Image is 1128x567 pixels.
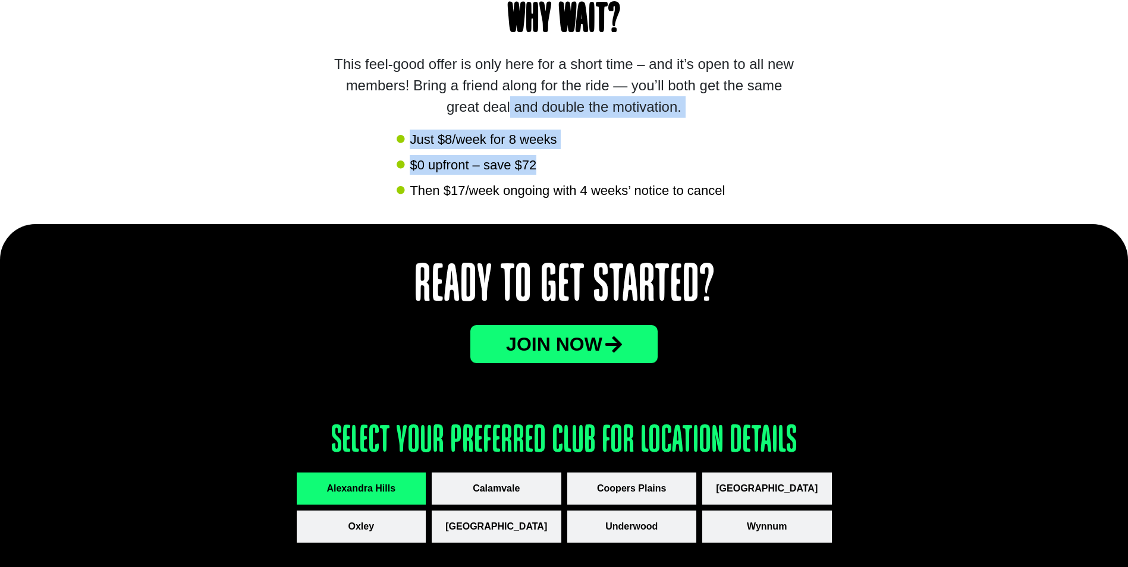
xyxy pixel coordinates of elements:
span: $0 upfront – save $72 [407,155,536,175]
span: Then $17/week ongoing with 4 weeks’ notice to cancel [407,181,725,200]
span: Calamvale [473,481,520,496]
h2: Ready to Get Started? [297,260,832,313]
span: JOin now [506,335,602,354]
span: Coopers Plains [597,481,666,496]
h3: Select your preferred club for location details [297,423,832,461]
div: This feel-good offer is only here for a short time – and it’s open to all new members! Bring a fr... [329,53,799,118]
span: Underwood [605,519,658,534]
span: Alexandra Hills [326,481,395,496]
a: JOin now [470,325,658,363]
span: [GEOGRAPHIC_DATA] [716,481,818,496]
span: Just $8/week for 8 weeks [407,130,557,149]
span: [GEOGRAPHIC_DATA] [445,519,547,534]
span: Oxley [348,519,374,534]
span: Wynnum [747,519,787,534]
